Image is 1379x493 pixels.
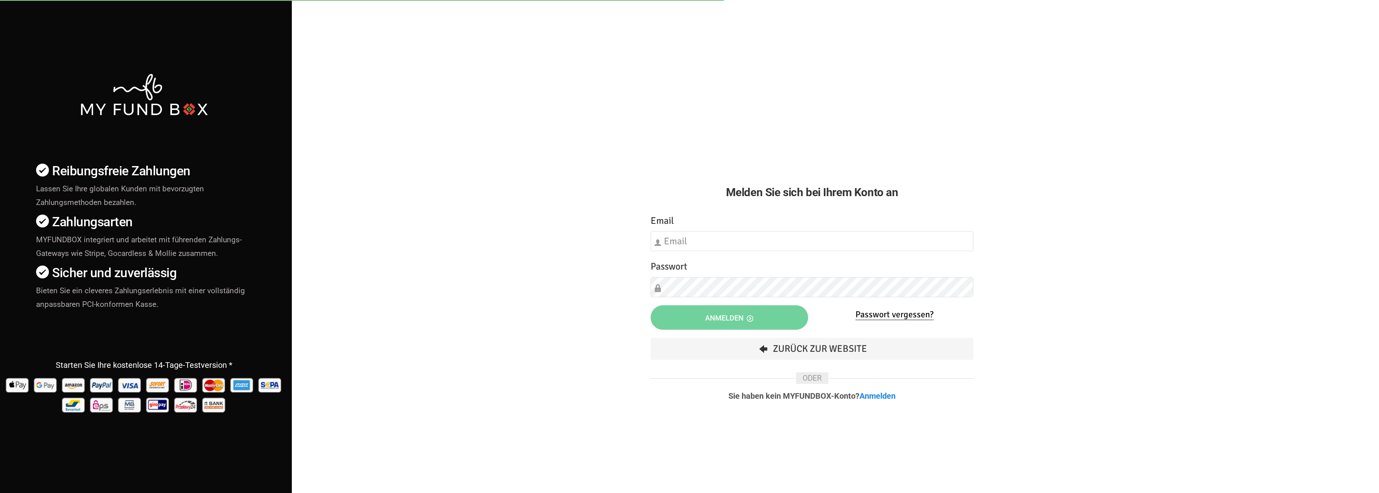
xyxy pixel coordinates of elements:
p: Sie haben kein MYFUNDBOX-Konto? [651,392,973,400]
input: Email [651,231,973,251]
img: Paypal [89,375,115,395]
img: Mastercard Pay [201,375,227,395]
img: Google Pay [33,375,59,395]
img: Ideal Pay [173,375,199,395]
span: Bieten Sie ein cleveres Zahlungserlebnis mit einer vollständig anpassbaren PCI-konformen Kasse. [36,286,245,309]
img: mb Pay [117,395,143,414]
img: Visa [117,375,143,395]
a: Anmelden [859,391,896,401]
a: Zurück zur Website [651,338,973,360]
img: p24 Pay [173,395,199,414]
button: Anmelden [651,305,808,330]
img: banktransfer [201,395,227,414]
span: Lassen Sie Ihre globalen Kunden mit bevorzugten Zahlungsmethoden bezahlen. [36,184,204,207]
span: ODER [796,372,828,384]
img: mfbwhite.png [79,72,208,117]
label: Passwort [651,259,687,274]
a: Passwort vergessen? [855,309,934,320]
img: Apple Pay [5,375,31,395]
img: Amazon [61,375,87,395]
img: sepa Pay [257,375,283,395]
span: MYFUNDBOX integriert und arbeitet mit führenden Zahlungs-Gateways wie Stripe, Gocardless & Mollie... [36,235,242,258]
h4: Reibungsfreie Zahlungen [36,161,260,181]
h2: Melden Sie sich bei Ihrem Konto an [651,184,973,201]
h4: Zahlungsarten [36,212,260,232]
img: Bancontact Pay [61,395,87,414]
label: Email [651,213,674,228]
img: giropay [145,395,171,414]
h4: Sicher und zuverlässig [36,263,260,283]
img: EPS Pay [89,395,115,414]
img: Sofort Pay [145,375,171,395]
span: Anmelden [705,314,753,322]
img: american_express Pay [229,375,255,395]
